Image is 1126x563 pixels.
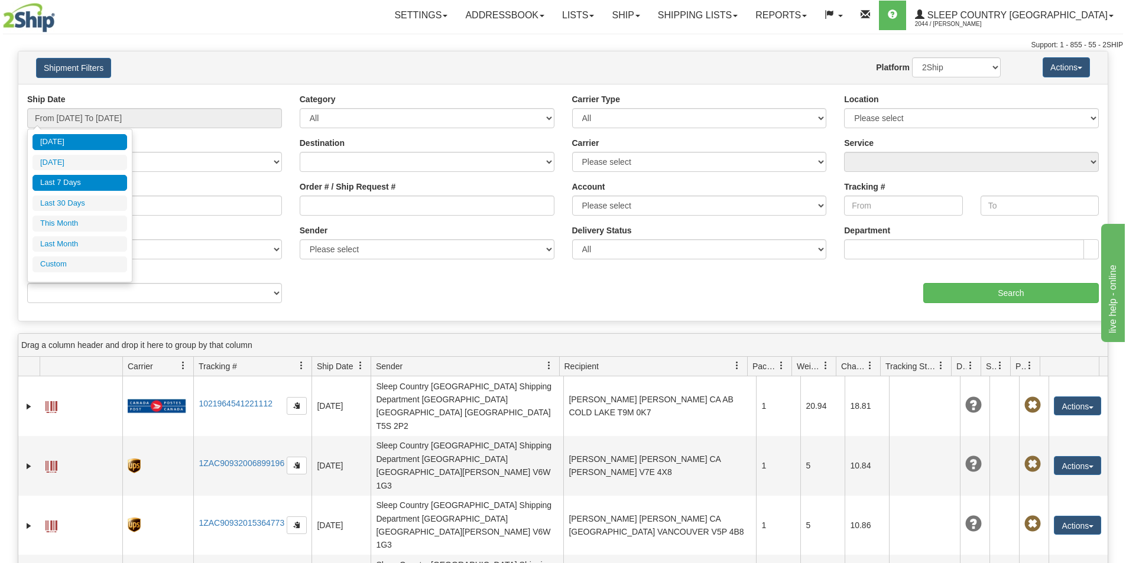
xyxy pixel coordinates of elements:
img: 8 - UPS [128,518,140,532]
td: 1 [756,376,800,436]
span: Pickup Status [1015,360,1026,372]
a: Ship Date filter column settings [351,356,371,376]
a: Shipment Issues filter column settings [990,356,1010,376]
li: [DATE] [33,155,127,171]
span: Weight [797,360,822,372]
a: 1ZAC90932015364773 [199,518,284,528]
label: Carrier Type [572,93,620,105]
div: live help - online [9,7,109,21]
li: Custom [33,256,127,272]
a: Packages filter column settings [771,356,791,376]
label: Department [844,224,890,236]
span: Charge [841,360,866,372]
a: Settings [385,1,456,30]
span: Recipient [564,360,599,372]
a: Shipping lists [649,1,747,30]
span: Tracking # [199,360,237,372]
label: Sender [300,224,327,236]
button: Shipment Filters [36,58,111,78]
a: Charge filter column settings [860,356,880,376]
span: Pickup Not Assigned [1024,456,1041,473]
a: Carrier filter column settings [173,356,193,376]
a: Sleep Country [GEOGRAPHIC_DATA] 2044 / [PERSON_NAME] [906,1,1122,30]
span: Shipment Issues [986,360,996,372]
li: Last Month [33,236,127,252]
td: 1 [756,496,800,555]
label: Carrier [572,137,599,149]
span: Unknown [965,516,982,532]
input: Search [923,283,1099,303]
label: Order # / Ship Request # [300,181,396,193]
td: Sleep Country [GEOGRAPHIC_DATA] Shipping Department [GEOGRAPHIC_DATA] [GEOGRAPHIC_DATA][PERSON_NA... [371,496,563,555]
a: Pickup Status filter column settings [1020,356,1040,376]
div: Support: 1 - 855 - 55 - 2SHIP [3,40,1123,50]
a: Tracking # filter column settings [291,356,311,376]
td: 10.86 [845,496,889,555]
a: Label [46,396,57,415]
a: Addressbook [456,1,553,30]
img: logo2044.jpg [3,3,55,32]
label: Tracking # [844,181,885,193]
td: 10.84 [845,436,889,496]
a: Recipient filter column settings [727,356,747,376]
label: Category [300,93,336,105]
td: [DATE] [311,436,371,496]
label: Ship Date [27,93,66,105]
span: Tracking Status [885,360,937,372]
button: Copy to clipboard [287,516,307,534]
li: [DATE] [33,134,127,150]
td: 5 [800,496,845,555]
button: Actions [1054,516,1101,535]
button: Actions [1054,456,1101,475]
button: Actions [1043,57,1090,77]
label: Service [844,137,874,149]
td: [DATE] [311,496,371,555]
span: Sender [376,360,403,372]
iframe: chat widget [1099,221,1125,341]
img: 8 - UPS [128,458,140,473]
span: Pickup Not Assigned [1024,516,1041,532]
span: Ship Date [317,360,353,372]
span: Sleep Country [GEOGRAPHIC_DATA] [924,10,1108,20]
a: Weight filter column settings [816,356,836,376]
label: Destination [300,137,345,149]
a: Tracking Status filter column settings [931,356,951,376]
input: From [844,196,962,216]
button: Actions [1054,396,1101,415]
a: 1021964541221112 [199,399,272,408]
label: Delivery Status [572,224,632,236]
a: Expand [23,460,35,472]
a: Label [46,515,57,534]
a: 1ZAC90932006899196 [199,458,284,468]
a: Lists [553,1,603,30]
span: Packages [752,360,777,372]
button: Copy to clipboard [287,397,307,415]
td: Sleep Country [GEOGRAPHIC_DATA] Shipping Department [GEOGRAPHIC_DATA] [GEOGRAPHIC_DATA] [GEOGRAPH... [371,376,563,436]
label: Account [572,181,605,193]
span: Delivery Status [956,360,966,372]
a: Ship [603,1,648,30]
button: Copy to clipboard [287,457,307,474]
td: 1 [756,436,800,496]
label: Location [844,93,878,105]
td: Sleep Country [GEOGRAPHIC_DATA] Shipping Department [GEOGRAPHIC_DATA] [GEOGRAPHIC_DATA][PERSON_NA... [371,436,563,496]
a: Reports [747,1,816,30]
td: [PERSON_NAME] [PERSON_NAME] CA [GEOGRAPHIC_DATA] VANCOUVER V5P 4B8 [563,496,756,555]
td: [PERSON_NAME] [PERSON_NAME] CA [PERSON_NAME] V7E 4X8 [563,436,756,496]
a: Label [46,455,57,474]
span: Unknown [965,397,982,414]
a: Sender filter column settings [539,356,559,376]
li: Last 30 Days [33,196,127,211]
td: 5 [800,436,845,496]
a: Delivery Status filter column settings [960,356,981,376]
a: Expand [23,520,35,532]
input: To [981,196,1099,216]
span: Carrier [128,360,153,372]
li: Last 7 Days [33,175,127,191]
span: Pickup Not Assigned [1024,397,1041,414]
a: Expand [23,401,35,412]
span: Unknown [965,456,982,473]
td: 20.94 [800,376,845,436]
td: 18.81 [845,376,889,436]
label: Platform [876,61,910,73]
